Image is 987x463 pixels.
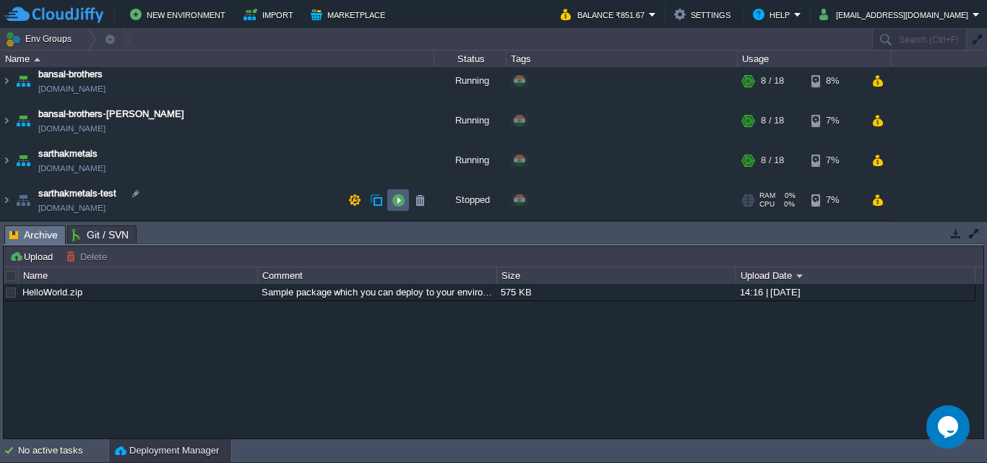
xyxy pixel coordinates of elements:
[811,101,858,140] div: 7%
[18,439,108,462] div: No active tasks
[38,82,105,96] a: [DOMAIN_NAME]
[811,61,858,100] div: 8%
[243,6,298,23] button: Import
[22,287,82,298] a: HelloWorld.zip
[1,181,12,220] img: AMDAwAAAACH5BAEAAAAALAAAAAABAAEAAAICRAEAOw==
[1,141,12,180] img: AMDAwAAAACH5BAEAAAAALAAAAAABAAEAAAICRAEAOw==
[1,101,12,140] img: AMDAwAAAACH5BAEAAAAALAAAAAABAAEAAAICRAEAOw==
[434,101,507,140] div: Running
[759,200,775,209] span: CPU
[13,141,33,180] img: AMDAwAAAACH5BAEAAAAALAAAAAABAAEAAAICRAEAOw==
[753,6,794,23] button: Help
[497,284,735,300] div: 575 KB
[738,51,891,67] div: Usage
[38,67,103,82] a: bansal-brothers
[674,6,735,23] button: Settings
[761,141,784,180] div: 8 / 18
[13,181,33,220] img: AMDAwAAAACH5BAEAAAAALAAAAAABAAEAAAICRAEAOw==
[736,284,974,300] div: 14:16 | [DATE]
[34,58,40,61] img: AMDAwAAAACH5BAEAAAAALAAAAAABAAEAAAICRAEAOw==
[434,181,507,220] div: Stopped
[38,147,98,161] a: sarthakmetals
[38,121,105,136] a: [DOMAIN_NAME]
[38,186,116,201] a: sarthakmetals-test
[780,200,795,209] span: 0%
[761,61,784,100] div: 8 / 18
[435,51,506,67] div: Status
[507,51,737,67] div: Tags
[1,61,12,100] img: AMDAwAAAACH5BAEAAAAALAAAAAABAAEAAAICRAEAOw==
[115,443,219,458] button: Deployment Manager
[38,161,105,176] a: [DOMAIN_NAME]
[781,191,796,200] span: 0%
[1,51,434,67] div: Name
[761,101,784,140] div: 8 / 18
[38,201,105,215] a: [DOMAIN_NAME]
[9,226,58,244] span: Archive
[258,284,496,300] div: Sample package which you can deploy to your environment. Feel free to delete and upload a package...
[5,29,77,49] button: Env Groups
[9,250,57,263] button: Upload
[737,267,975,284] div: Upload Date
[819,6,973,23] button: [EMAIL_ADDRESS][DOMAIN_NAME]
[811,141,858,180] div: 7%
[13,101,33,140] img: AMDAwAAAACH5BAEAAAAALAAAAAABAAEAAAICRAEAOw==
[130,6,230,23] button: New Environment
[811,181,858,220] div: 7%
[759,191,775,200] span: RAM
[434,61,507,100] div: Running
[13,61,33,100] img: AMDAwAAAACH5BAEAAAAALAAAAAABAAEAAAICRAEAOw==
[498,267,736,284] div: Size
[259,267,496,284] div: Comment
[561,6,649,23] button: Balance ₹851.67
[20,267,257,284] div: Name
[311,6,389,23] button: Marketplace
[434,141,507,180] div: Running
[66,250,111,263] button: Delete
[926,405,973,449] iframe: chat widget
[72,226,129,243] span: Git / SVN
[38,107,184,121] a: bansal-brothers-[PERSON_NAME]
[5,6,103,24] img: CloudJiffy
